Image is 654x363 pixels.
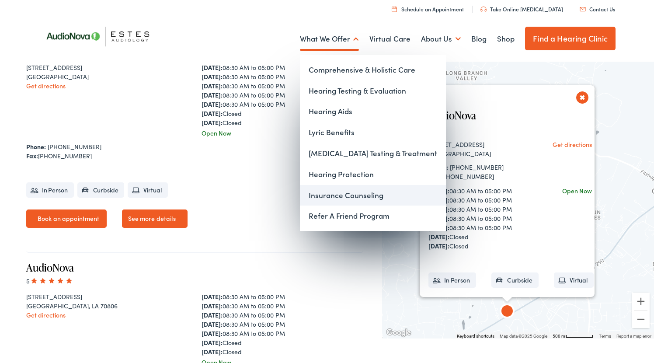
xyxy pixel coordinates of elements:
strong: [DATE]: [428,241,449,250]
a: Hearing Testing & Evaluation [300,80,446,101]
div: 08:30 AM to 05:00 PM 08:30 AM to 05:00 PM 08:30 AM to 05:00 PM 08:30 AM to 05:00 PM 08:30 AM to 0... [202,63,363,127]
button: Map Scale: 500 m per 61 pixels [550,332,596,339]
a: Virtual Care [369,23,410,55]
a: Schedule an Appointment [392,5,464,13]
a: Insurance Counseling [300,185,446,206]
a: AudioNova [428,108,476,122]
strong: [DATE]: [202,63,223,72]
strong: [DATE]: [202,81,223,90]
a: Comprehensive & Holistic Care [300,59,446,80]
a: Book an appointment [26,209,107,228]
img: Google [384,327,413,339]
div: Open Now [202,129,363,138]
a: AudioNova [26,260,74,275]
strong: Fax: [26,151,38,160]
strong: [DATE]: [202,72,223,81]
a: Get directions [26,311,66,319]
a: Get directions [26,81,66,90]
strong: [DATE]: [202,91,223,99]
a: Contact Us [580,5,615,13]
div: [STREET_ADDRESS] [428,140,528,149]
a: Shop [497,23,515,55]
div: AudioNova [497,302,518,323]
strong: Phone: [26,142,46,151]
a: Hearing Protection [300,164,446,185]
a: See more details [122,209,188,228]
div: [GEOGRAPHIC_DATA], LA 70806 [26,301,188,311]
strong: [DATE]: [202,118,223,127]
a: Open this area in Google Maps (opens a new window) [384,327,413,339]
div: [GEOGRAPHIC_DATA] [428,149,528,158]
strong: [DATE]: [202,100,223,108]
li: Virtual [554,272,594,287]
a: [PHONE_NUMBER] [48,142,101,151]
a: What We Offer [300,23,359,55]
strong: [DATE]: [202,292,223,301]
a: Blog [471,23,487,55]
strong: [DATE]: [202,338,223,347]
div: 08:30 AM to 05:00 PM 08:30 AM to 05:00 PM 08:30 AM to 05:00 PM 08:30 AM to 05:00 PM 08:30 AM to 0... [428,186,528,250]
button: Zoom in [632,293,650,310]
button: Zoom out [632,311,650,328]
a: [MEDICAL_DATA] Testing & Treatment [300,143,446,164]
li: Curbside [491,272,539,287]
strong: [DATE]: [202,109,223,118]
div: [STREET_ADDRESS] [26,292,188,301]
a: Report a map error [616,334,651,339]
img: utility icon [580,7,586,11]
div: 08:30 AM to 05:00 PM 08:30 AM to 05:00 PM 08:30 AM to 05:00 PM 08:30 AM to 05:00 PM 08:30 AM to 0... [202,292,363,356]
a: Hearing Aids [300,101,446,122]
strong: [DATE]: [428,223,449,231]
span: Map data ©2025 Google [500,334,547,339]
strong: [DATE]: [202,320,223,328]
div: [PHONE_NUMBER] [428,171,528,181]
a: Find a Hearing Clinic [525,27,616,50]
strong: [DATE]: [202,347,223,356]
li: Virtual [128,182,167,198]
strong: [DATE]: [202,311,223,319]
strong: [DATE]: [428,232,449,241]
span: 5 [26,276,73,285]
span: 500 m [553,334,565,339]
li: Curbside [77,182,125,198]
a: [PHONE_NUMBER] [450,162,504,171]
button: Close [575,90,590,105]
a: Lyric Benefits [300,122,446,143]
a: Terms (opens in new tab) [599,334,611,339]
div: [GEOGRAPHIC_DATA] [26,72,188,81]
div: [PHONE_NUMBER] [26,151,363,161]
a: Get directions [553,140,592,148]
li: In Person [428,272,476,287]
div: Open Now [562,186,592,195]
img: utility icon [480,7,487,12]
a: About Us [421,23,461,55]
strong: [DATE]: [202,329,223,338]
a: Refer A Friend Program [300,206,446,227]
li: In Person [26,182,74,198]
button: Keyboard shortcuts [457,333,494,339]
img: utility icon [392,6,397,12]
strong: [DATE]: [202,301,223,310]
div: [STREET_ADDRESS] [26,63,188,72]
a: Take Online [MEDICAL_DATA] [480,5,563,13]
